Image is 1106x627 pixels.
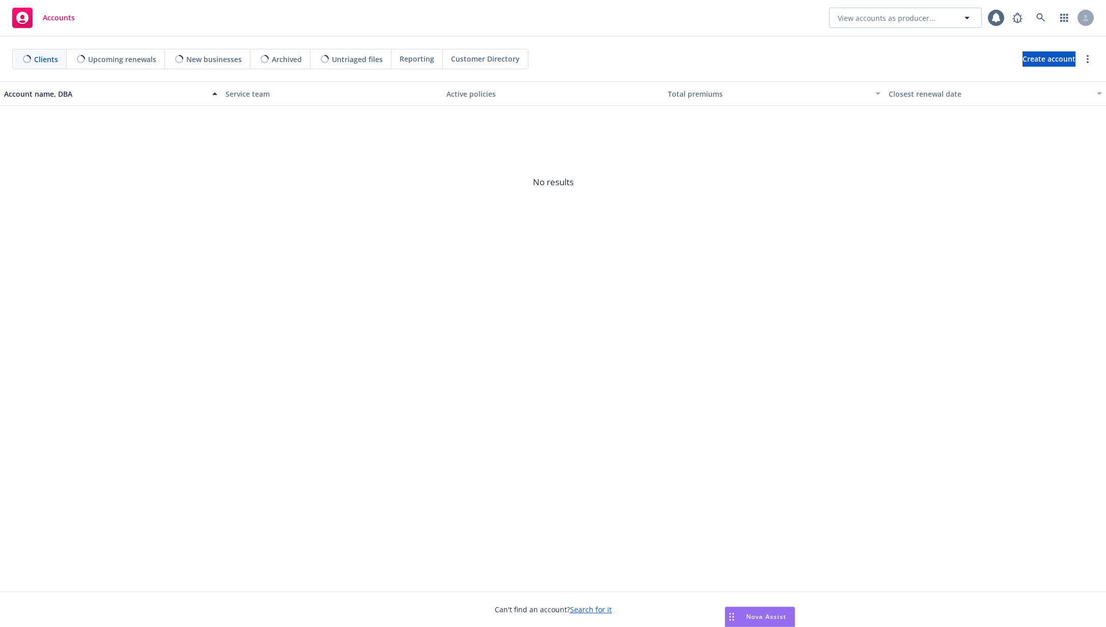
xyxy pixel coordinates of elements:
[725,607,738,626] div: Drag to move
[664,81,885,106] button: Total premiums
[43,14,75,22] span: Accounts
[186,54,242,65] span: New businesses
[272,54,302,65] span: Archived
[332,54,383,65] span: Untriaged files
[838,13,935,23] span: View accounts as producer...
[446,89,660,99] div: Active policies
[885,81,1106,106] button: Closest renewal date
[1007,8,1028,28] a: Report a Bug
[442,81,664,106] button: Active policies
[400,53,434,64] span: Reporting
[495,604,612,615] span: Can't find an account?
[1023,49,1075,69] span: Create account
[746,612,786,621] span: Nova Assist
[829,8,982,28] button: View accounts as producer...
[889,89,1091,99] div: Closest renewal date
[451,53,520,64] span: Customer Directory
[725,607,795,627] button: Nova Assist
[8,4,79,32] a: Accounts
[34,54,58,65] span: Clients
[88,54,156,65] span: Upcoming renewals
[1031,8,1051,28] a: Search
[1054,8,1074,28] a: Switch app
[221,81,443,106] button: Service team
[570,605,612,614] a: Search for it
[1023,51,1075,67] a: Create account
[1082,53,1094,65] a: more
[4,89,206,99] div: Account name, DBA
[668,89,870,99] div: Total premiums
[225,89,439,99] div: Service team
